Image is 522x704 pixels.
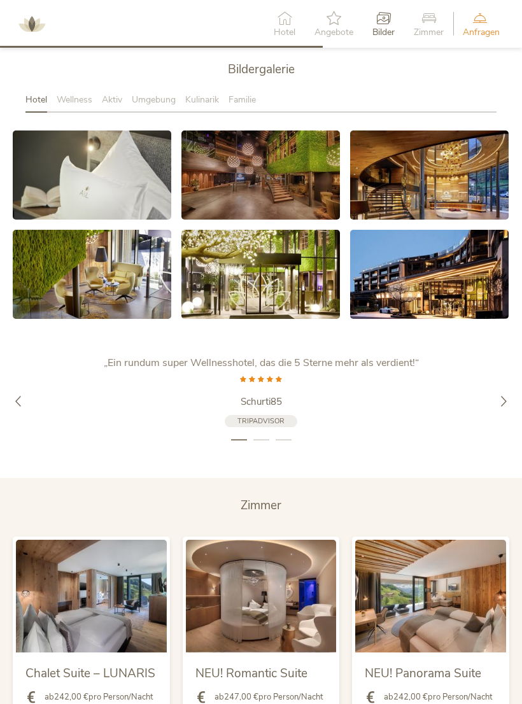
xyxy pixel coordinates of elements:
[237,416,285,426] span: Tripadvisor
[13,19,51,28] a: AMONTI & LUNARIS Wellnessresort
[186,540,337,652] img: NEU! Romantic Suite
[132,94,176,106] span: Umgebung
[102,94,122,106] span: Aktiv
[355,540,506,652] img: NEU! Panorama Suite
[314,28,353,37] span: Angebote
[393,691,428,703] b: 242,00 €
[224,691,258,703] b: 247,00 €
[25,94,47,106] span: Hotel
[229,94,256,106] span: Familie
[13,5,51,43] img: AMONTI & LUNARIS Wellnessresort
[45,691,153,703] span: ab pro Person/Nacht
[104,356,419,370] span: „Ein rundum super Wellnesshotel, das die 5 Sterne mehr als verdient!“
[365,665,481,682] span: NEU! Panorama Suite
[241,497,281,514] span: Zimmer
[57,94,92,106] span: Wellness
[463,28,500,37] span: Anfragen
[54,691,88,703] b: 242,00 €
[16,540,167,652] img: Chalet Suite – LUNARIS
[274,28,295,37] span: Hotel
[195,665,307,682] span: NEU! Romantic Suite
[25,665,155,682] span: Chalet Suite – LUNARIS
[225,415,297,427] a: Tripadvisor
[241,395,282,408] span: Schurti85
[414,28,444,37] span: Zimmer
[384,691,492,703] span: ab pro Person/Nacht
[215,691,323,703] span: ab pro Person/Nacht
[372,28,395,37] span: Bilder
[228,61,295,78] span: Bildergalerie
[185,94,219,106] span: Kulinarik
[102,395,420,409] a: Schurti85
